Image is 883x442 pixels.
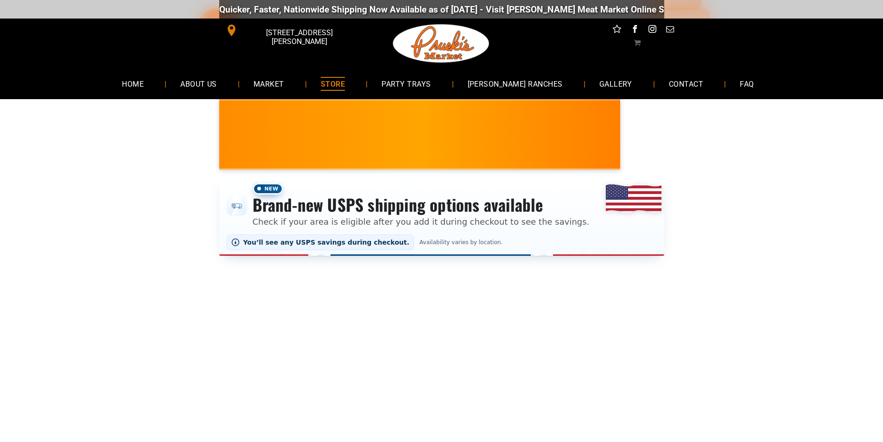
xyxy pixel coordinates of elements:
a: facebook [629,23,641,38]
h3: Brand-new USPS shipping options available [253,195,590,215]
a: [STREET_ADDRESS][PERSON_NAME] [219,23,361,38]
a: ABOUT US [166,71,231,96]
a: Social network [611,23,623,38]
span: New [253,183,283,195]
div: Quicker, Faster, Nationwide Shipping Now Available as of [DATE] - Visit [PERSON_NAME] Meat Market... [167,4,729,15]
a: email [664,23,676,38]
a: STORE [307,71,359,96]
a: PARTY TRAYS [368,71,445,96]
a: FAQ [726,71,768,96]
span: Availability varies by location. [418,239,504,246]
a: CONTACT [655,71,717,96]
a: [PERSON_NAME] RANCHES [454,71,577,96]
span: [STREET_ADDRESS][PERSON_NAME] [239,24,359,51]
a: [DOMAIN_NAME][URL] [639,4,729,15]
div: Shipping options announcement [219,177,664,256]
a: instagram [646,23,658,38]
img: Pruski-s+Market+HQ+Logo2-1920w.png [391,19,491,69]
a: GALLERY [585,71,646,96]
span: [PERSON_NAME] MARKET [549,141,731,156]
p: Check if your area is eligible after you add it during checkout to see the savings. [253,215,590,228]
a: MARKET [240,71,298,96]
span: You’ll see any USPS savings during checkout. [243,239,410,246]
a: HOME [108,71,158,96]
